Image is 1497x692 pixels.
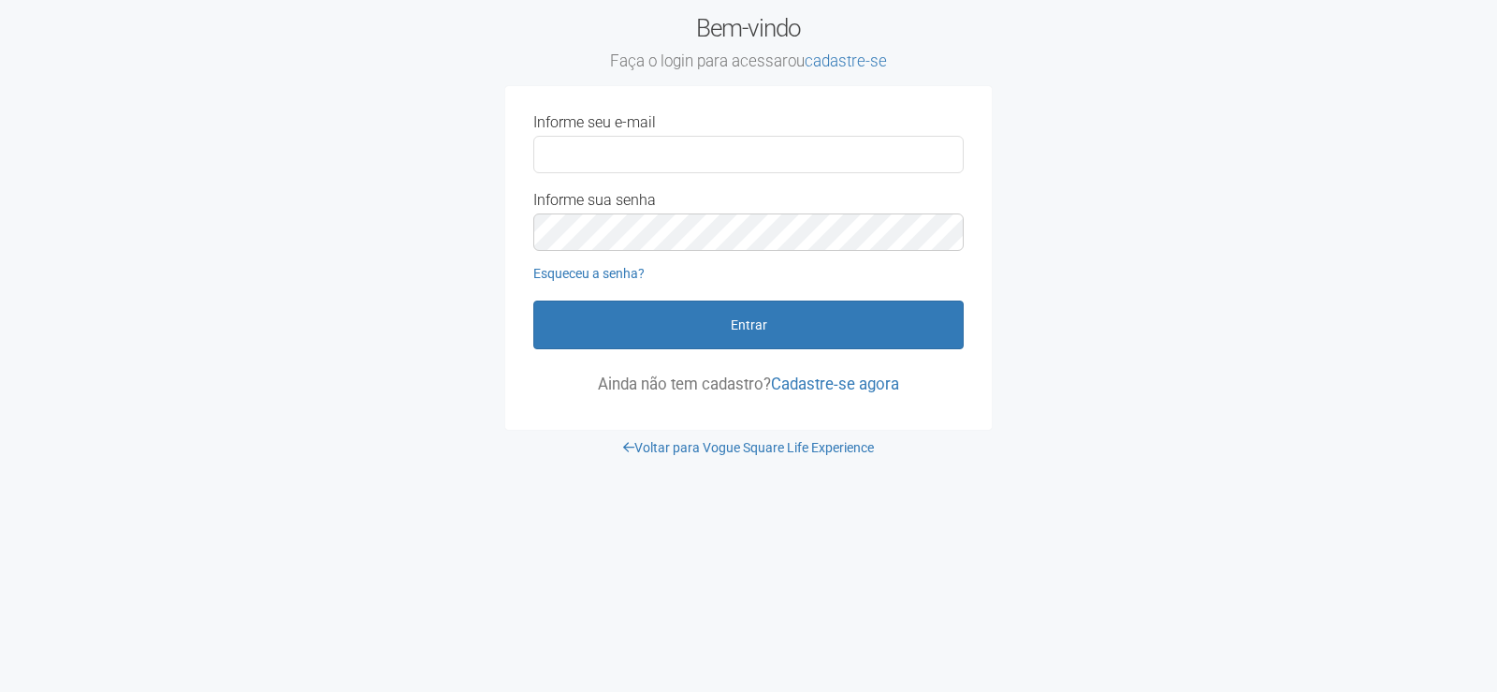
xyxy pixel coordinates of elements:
span: ou [788,52,887,70]
a: cadastre-se [805,52,887,70]
label: Informe sua senha [533,192,656,209]
a: Esqueceu a senha? [533,266,645,281]
p: Ainda não tem cadastro? [533,375,964,392]
h2: Bem-vindo [505,14,992,72]
a: Cadastre-se agora [771,375,899,393]
small: Faça o login para acessar [505,52,992,72]
button: Entrar [533,301,964,349]
a: Voltar para Vogue Square Life Experience [623,440,874,455]
label: Informe seu e-mail [533,114,656,131]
